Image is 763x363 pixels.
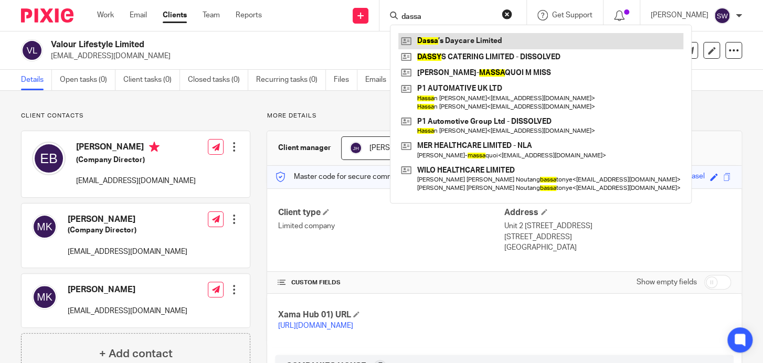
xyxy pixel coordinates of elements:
[651,10,708,20] p: [PERSON_NAME]
[68,284,187,295] h4: [PERSON_NAME]
[21,39,43,61] img: svg%3E
[68,306,187,316] p: [EMAIL_ADDRESS][DOMAIN_NAME]
[97,10,114,20] a: Work
[68,214,187,225] h4: [PERSON_NAME]
[32,142,66,175] img: svg%3E
[76,142,196,155] h4: [PERSON_NAME]
[278,143,331,153] h3: Client manager
[51,51,599,61] p: [EMAIL_ADDRESS][DOMAIN_NAME]
[714,7,730,24] img: svg%3E
[552,12,592,19] span: Get Support
[256,70,326,90] a: Recurring tasks (0)
[236,10,262,20] a: Reports
[369,144,427,152] span: [PERSON_NAME]
[349,142,362,154] img: svg%3E
[32,214,57,239] img: svg%3E
[267,112,742,120] p: More details
[365,70,395,90] a: Emails
[99,346,173,362] h4: + Add contact
[278,279,504,287] h4: CUSTOM FIELDS
[68,247,187,257] p: [EMAIL_ADDRESS][DOMAIN_NAME]
[278,309,504,321] h4: Xama Hub 01) URL
[502,9,512,19] button: Clear
[32,284,57,309] img: svg%3E
[130,10,147,20] a: Email
[76,155,196,165] h5: (Company Director)
[123,70,180,90] a: Client tasks (0)
[275,172,456,182] p: Master code for secure communications and files
[400,13,495,22] input: Search
[637,277,697,287] label: Show empty fields
[278,207,504,218] h4: Client type
[51,39,490,50] h2: Valour Lifestyle Limited
[163,10,187,20] a: Clients
[203,10,220,20] a: Team
[334,70,357,90] a: Files
[21,112,250,120] p: Client contacts
[504,232,731,242] p: [STREET_ADDRESS]
[278,322,353,329] a: [URL][DOMAIN_NAME]
[188,70,248,90] a: Closed tasks (0)
[149,142,160,152] i: Primary
[504,221,731,231] p: Unit 2 [STREET_ADDRESS]
[21,8,73,23] img: Pixie
[504,242,731,253] p: [GEOGRAPHIC_DATA]
[68,225,187,236] h5: (Company Director)
[504,207,731,218] h4: Address
[60,70,115,90] a: Open tasks (0)
[21,70,52,90] a: Details
[76,176,196,186] p: [EMAIL_ADDRESS][DOMAIN_NAME]
[278,221,504,231] p: Limited company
